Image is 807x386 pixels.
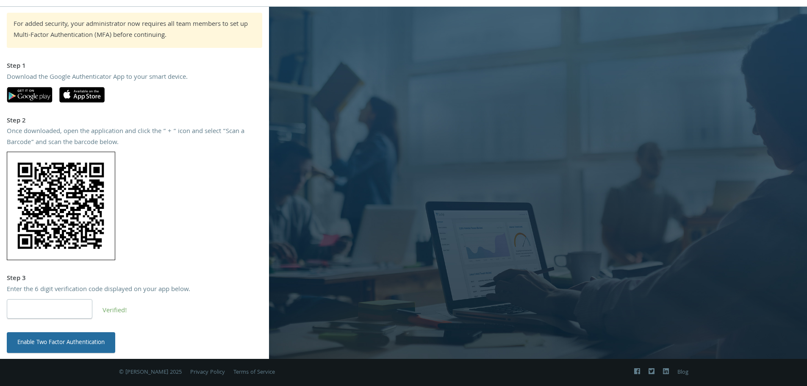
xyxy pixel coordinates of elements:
[103,305,127,317] span: Verified!
[7,127,262,148] div: Once downloaded, open the application and click the “ + “ icon and select “Scan a Barcode” and sc...
[190,368,225,377] a: Privacy Policy
[233,368,275,377] a: Terms of Service
[7,273,26,284] strong: Step 3
[7,87,53,103] img: google-play.svg
[7,61,26,72] strong: Step 1
[7,152,115,260] img: Jdqmfev65XcAAAAASUVORK5CYII=
[7,116,26,127] strong: Step 2
[677,368,688,377] a: Blog
[7,72,262,83] div: Download the Google Authenticator App to your smart device.
[119,368,182,377] span: © [PERSON_NAME] 2025
[59,87,105,103] img: apple-app-store.svg
[14,19,255,41] div: For added security, your administrator now requires all team members to set up Multi-Factor Authe...
[7,285,262,296] div: Enter the 6 digit verification code displayed on your app below.
[7,332,115,353] button: Enable Two Factor Authentication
